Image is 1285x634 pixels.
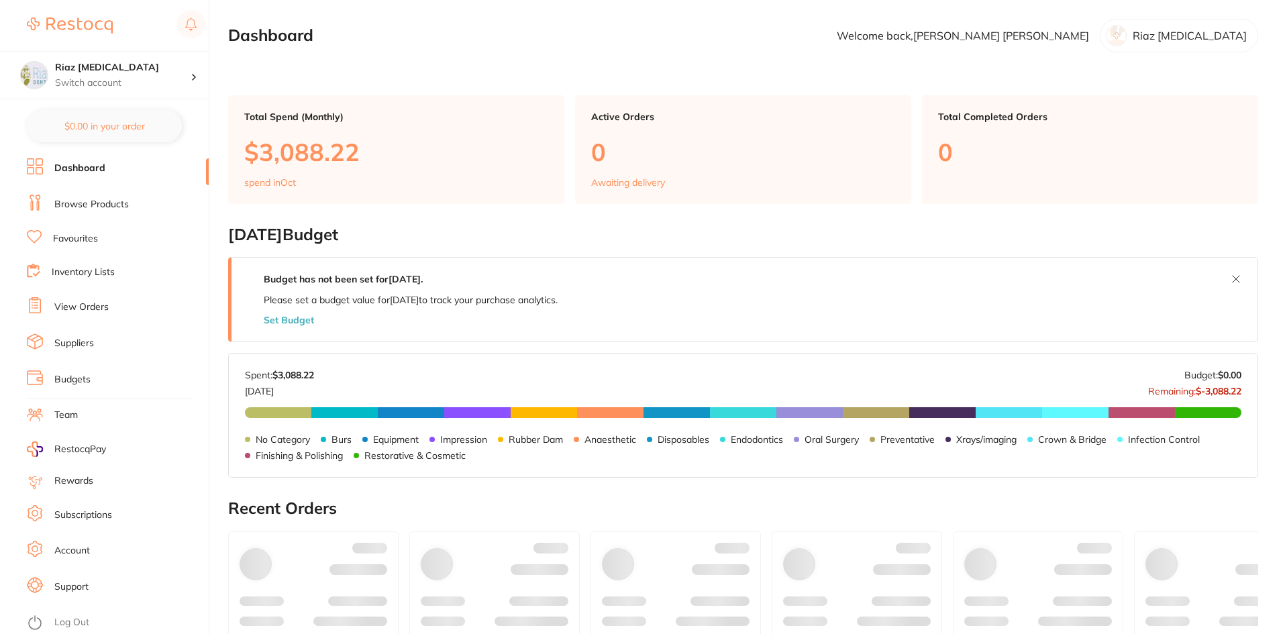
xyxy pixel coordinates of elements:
[364,450,466,461] p: Restorative & Cosmetic
[54,509,112,522] a: Subscriptions
[54,580,89,594] a: Support
[27,441,43,457] img: RestocqPay
[53,232,98,246] a: Favourites
[54,337,94,350] a: Suppliers
[27,441,106,457] a: RestocqPay
[880,434,935,445] p: Preventative
[245,370,314,380] p: Spent:
[837,30,1089,42] p: Welcome back, [PERSON_NAME] [PERSON_NAME]
[1128,434,1200,445] p: Infection Control
[591,138,895,166] p: 0
[244,177,296,188] p: spend in Oct
[27,10,113,41] a: Restocq Logo
[591,111,895,122] p: Active Orders
[509,434,563,445] p: Rubber Dam
[331,434,352,445] p: Burs
[938,138,1242,166] p: 0
[272,369,314,381] strong: $3,088.22
[1148,380,1241,397] p: Remaining:
[55,61,191,74] h4: Riaz Dental Surgery
[805,434,859,445] p: Oral Surgery
[264,295,558,305] p: Please set a budget value for [DATE] to track your purchase analytics.
[54,373,91,386] a: Budgets
[440,434,487,445] p: Impression
[264,273,423,285] strong: Budget has not been set for [DATE] .
[54,198,129,211] a: Browse Products
[658,434,709,445] p: Disposables
[575,95,911,204] a: Active Orders0Awaiting delivery
[54,301,109,314] a: View Orders
[956,434,1017,445] p: Xrays/imaging
[228,95,564,204] a: Total Spend (Monthly)$3,088.22spend inOct
[256,450,343,461] p: Finishing & Polishing
[54,616,89,629] a: Log Out
[228,225,1258,244] h2: [DATE] Budget
[373,434,419,445] p: Equipment
[1218,369,1241,381] strong: $0.00
[228,499,1258,518] h2: Recent Orders
[54,544,90,558] a: Account
[244,138,548,166] p: $3,088.22
[264,315,314,325] button: Set Budget
[54,162,105,175] a: Dashboard
[54,443,106,456] span: RestocqPay
[922,95,1258,204] a: Total Completed Orders0
[27,17,113,34] img: Restocq Logo
[1133,30,1247,42] p: Riaz [MEDICAL_DATA]
[55,76,191,90] p: Switch account
[54,474,93,488] a: Rewards
[244,111,548,122] p: Total Spend (Monthly)
[584,434,636,445] p: Anaesthetic
[1196,385,1241,397] strong: $-3,088.22
[591,177,665,188] p: Awaiting delivery
[1184,370,1241,380] p: Budget:
[938,111,1242,122] p: Total Completed Orders
[27,613,205,634] button: Log Out
[245,380,314,397] p: [DATE]
[52,266,115,279] a: Inventory Lists
[256,434,310,445] p: No Category
[27,110,182,142] button: $0.00 in your order
[1038,434,1107,445] p: Crown & Bridge
[21,62,48,89] img: Riaz Dental Surgery
[731,434,783,445] p: Endodontics
[54,409,78,422] a: Team
[228,26,313,45] h2: Dashboard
